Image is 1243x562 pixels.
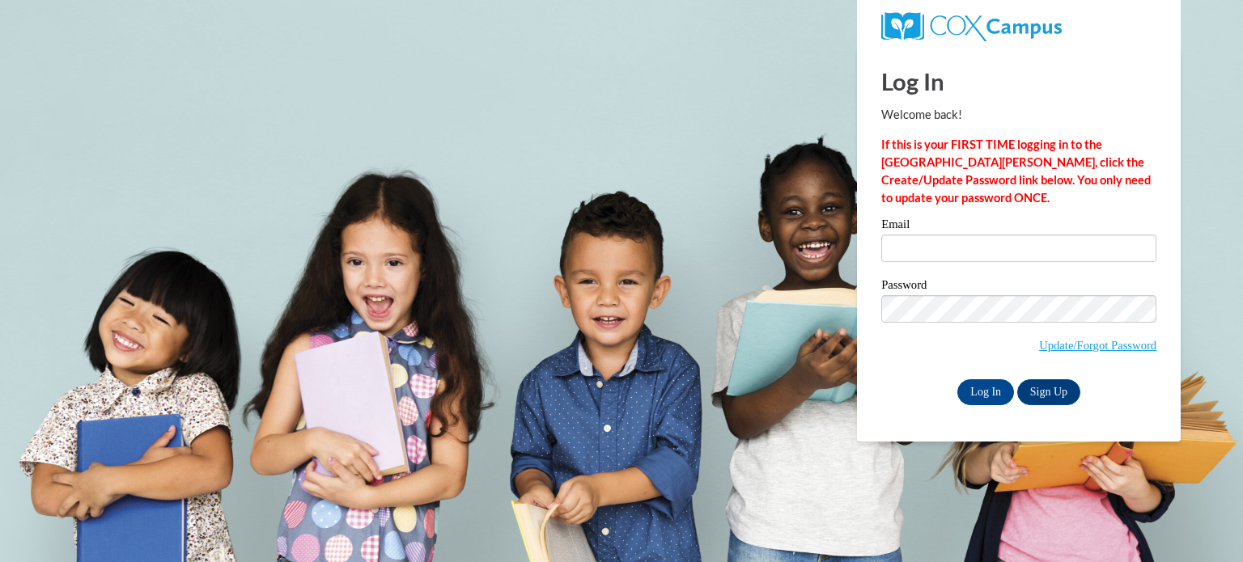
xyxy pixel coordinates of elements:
[881,137,1151,205] strong: If this is your FIRST TIME logging in to the [GEOGRAPHIC_DATA][PERSON_NAME], click the Create/Upd...
[881,65,1156,98] h1: Log In
[881,19,1062,32] a: COX Campus
[957,379,1014,405] input: Log In
[881,106,1156,124] p: Welcome back!
[1039,339,1156,352] a: Update/Forgot Password
[881,218,1156,235] label: Email
[1017,379,1080,405] a: Sign Up
[881,279,1156,295] label: Password
[881,12,1062,41] img: COX Campus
